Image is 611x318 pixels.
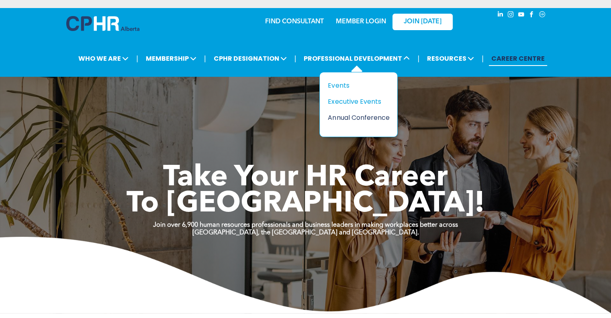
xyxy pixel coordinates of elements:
li: | [294,50,296,67]
a: Events [328,80,389,90]
a: CAREER CENTRE [489,51,547,66]
a: instagram [507,10,515,21]
div: Events [328,80,383,90]
a: MEMBER LOGIN [336,18,386,25]
span: To [GEOGRAPHIC_DATA]! [127,190,485,219]
a: Social network [538,10,547,21]
strong: Join over 6,900 human resources professionals and business leaders in making workplaces better ac... [153,222,458,228]
li: | [417,50,419,67]
img: A blue and white logo for cp alberta [66,16,139,31]
span: MEMBERSHIP [143,51,199,66]
li: | [136,50,138,67]
span: WHO WE ARE [76,51,131,66]
li: | [482,50,484,67]
span: CPHR DESIGNATION [211,51,289,66]
span: RESOURCES [425,51,476,66]
a: Executive Events [328,96,389,107]
li: | [204,50,206,67]
a: linkedin [496,10,505,21]
div: Executive Events [328,96,383,107]
a: FIND CONSULTANT [265,18,324,25]
a: facebook [527,10,536,21]
a: youtube [517,10,526,21]
a: Annual Conference [328,113,389,123]
a: JOIN [DATE] [392,14,453,30]
span: JOIN [DATE] [404,18,441,26]
strong: [GEOGRAPHIC_DATA], the [GEOGRAPHIC_DATA] and [GEOGRAPHIC_DATA]. [192,230,419,236]
span: Take Your HR Career [163,164,448,193]
div: Annual Conference [328,113,383,123]
span: PROFESSIONAL DEVELOPMENT [301,51,412,66]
